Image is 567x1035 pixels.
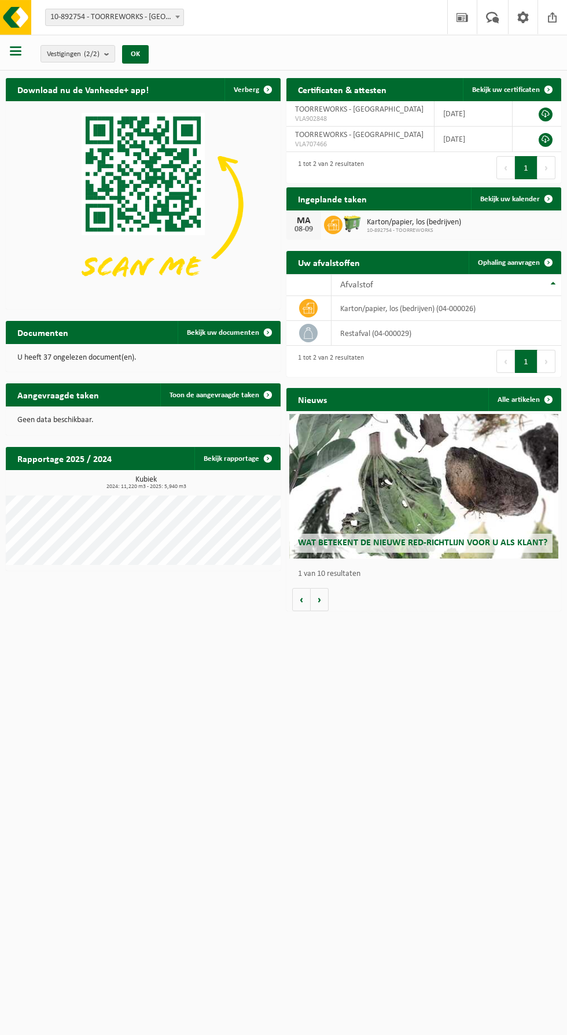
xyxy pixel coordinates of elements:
a: Bekijk uw kalender [471,187,560,210]
span: Bekijk uw certificaten [472,86,540,94]
div: 1 tot 2 van 2 resultaten [292,349,364,374]
td: [DATE] [435,101,513,127]
span: Wat betekent de nieuwe RED-richtlijn voor u als klant? [298,538,547,548]
a: Toon de aangevraagde taken [160,383,279,406]
button: 1 [515,350,537,373]
button: Next [537,350,555,373]
h2: Uw afvalstoffen [286,251,371,273]
h2: Download nu de Vanheede+ app! [6,78,160,101]
span: 2024: 11,220 m3 - 2025: 5,940 m3 [12,484,281,490]
p: Geen data beschikbaar. [17,416,269,424]
button: OK [122,45,149,64]
button: Volgende [311,588,329,611]
button: Vestigingen(2/2) [41,45,115,62]
a: Bekijk uw documenten [178,321,279,344]
span: TOORREWORKS - [GEOGRAPHIC_DATA] [295,105,424,114]
h2: Ingeplande taken [286,187,378,210]
h2: Aangevraagde taken [6,383,111,406]
span: 10-892754 - TOORREWORKS - GELUWE [45,9,184,26]
p: U heeft 37 ongelezen document(en). [17,354,269,362]
div: 1 tot 2 van 2 resultaten [292,155,364,180]
a: Bekijk rapportage [194,447,279,470]
a: Bekijk uw certificaten [463,78,560,101]
span: Ophaling aanvragen [478,259,540,267]
a: Wat betekent de nieuwe RED-richtlijn voor u als klant? [289,414,559,559]
span: Verberg [234,86,259,94]
div: MA [292,216,315,226]
span: Toon de aangevraagde taken [170,391,259,399]
span: 10-892754 - TOORREWORKS - GELUWE [46,9,183,25]
h3: Kubiek [12,476,281,490]
button: Verberg [224,78,279,101]
span: Bekijk uw documenten [187,329,259,337]
h2: Rapportage 2025 / 2024 [6,447,123,470]
span: VLA707466 [295,140,425,149]
button: Vorige [292,588,311,611]
td: restafval (04-000029) [332,321,561,346]
td: [DATE] [435,127,513,152]
button: 1 [515,156,537,179]
img: Download de VHEPlus App [6,101,281,307]
td: karton/papier, los (bedrijven) (04-000026) [332,296,561,321]
span: 10-892754 - TOORREWORKS [367,227,461,234]
h2: Nieuws [286,388,338,411]
a: Ophaling aanvragen [469,251,560,274]
span: Karton/papier, los (bedrijven) [367,218,461,227]
span: Afvalstof [340,280,373,290]
h2: Certificaten & attesten [286,78,398,101]
div: 08-09 [292,226,315,234]
h2: Documenten [6,321,80,343]
span: Vestigingen [47,46,100,63]
span: Bekijk uw kalender [480,195,540,203]
span: TOORREWORKS - [GEOGRAPHIC_DATA] [295,131,424,139]
button: Previous [496,156,515,179]
img: WB-0660-HPE-GN-50 [343,214,362,234]
p: 1 van 10 resultaten [298,570,555,578]
span: VLA902848 [295,114,425,124]
count: (2/2) [84,50,100,58]
a: Alle artikelen [488,388,560,411]
button: Next [537,156,555,179]
button: Previous [496,350,515,373]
